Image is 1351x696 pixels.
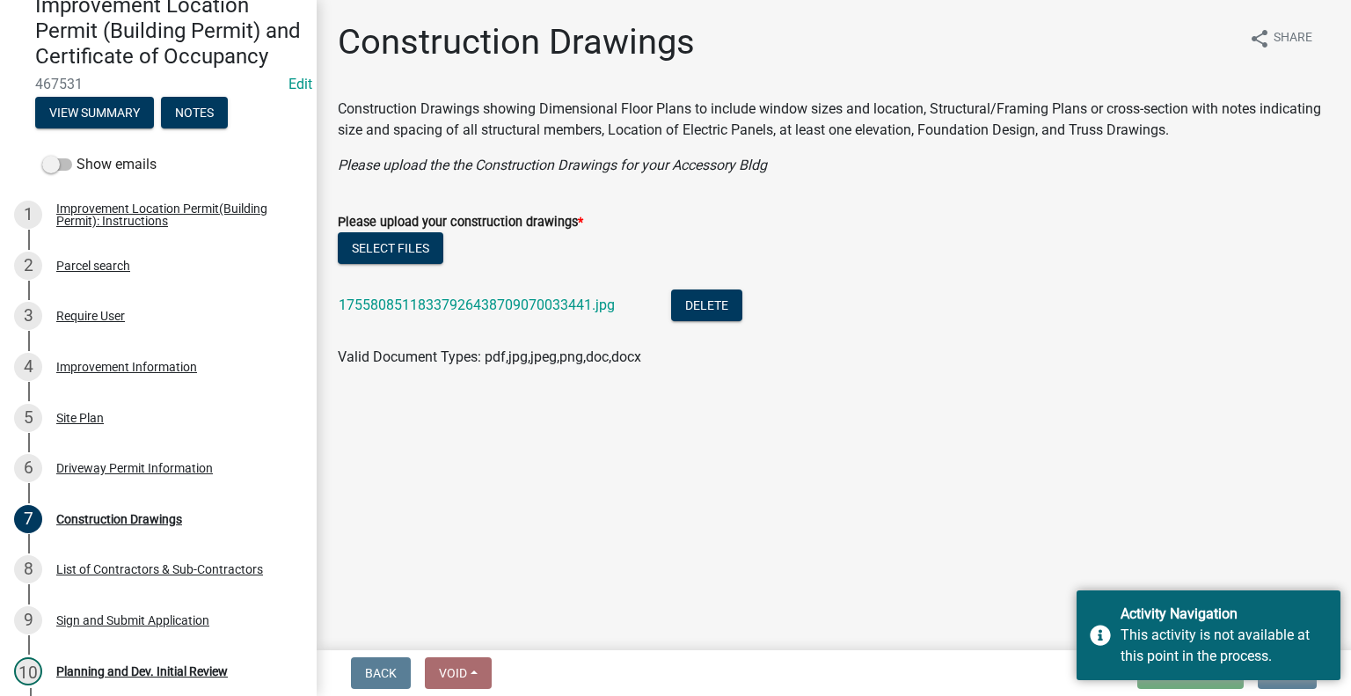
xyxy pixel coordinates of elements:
[439,666,467,680] span: Void
[56,202,288,227] div: Improvement Location Permit(Building Permit): Instructions
[1121,625,1327,667] div: This activity is not available at this point in the process.
[338,232,443,264] button: Select files
[56,614,209,626] div: Sign and Submit Application
[56,260,130,272] div: Parcel search
[351,657,411,689] button: Back
[14,454,42,482] div: 6
[35,97,154,128] button: View Summary
[338,157,767,173] i: Please upload the the Construction Drawings for your Accessory Bldg
[1235,21,1326,55] button: shareShare
[338,99,1330,141] p: Construction Drawings showing Dimensional Floor Plans to include window sizes and location, Struc...
[14,606,42,634] div: 9
[14,555,42,583] div: 8
[671,289,742,321] button: Delete
[56,412,104,424] div: Site Plan
[56,563,263,575] div: List of Contractors & Sub-Contractors
[161,97,228,128] button: Notes
[35,107,154,121] wm-modal-confirm: Summary
[56,513,182,525] div: Construction Drawings
[288,76,312,92] a: Edit
[14,353,42,381] div: 4
[1249,28,1270,49] i: share
[671,298,742,315] wm-modal-confirm: Delete Document
[338,21,695,63] h1: Construction Drawings
[365,666,397,680] span: Back
[161,107,228,121] wm-modal-confirm: Notes
[338,216,583,229] label: Please upload your construction drawings
[339,297,615,313] a: 17558085118337926438709070033441.jpg
[35,76,281,92] span: 467531
[338,348,641,365] span: Valid Document Types: pdf,jpg,jpeg,png,doc,docx
[56,361,197,373] div: Improvement Information
[14,505,42,533] div: 7
[288,76,312,92] wm-modal-confirm: Edit Application Number
[56,310,125,322] div: Require User
[14,252,42,280] div: 2
[14,302,42,330] div: 3
[14,201,42,229] div: 1
[1274,28,1312,49] span: Share
[42,154,157,175] label: Show emails
[56,462,213,474] div: Driveway Permit Information
[56,665,228,678] div: Planning and Dev. Initial Review
[14,657,42,685] div: 10
[1121,604,1327,625] div: Activity Navigation
[14,404,42,432] div: 5
[425,657,492,689] button: Void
